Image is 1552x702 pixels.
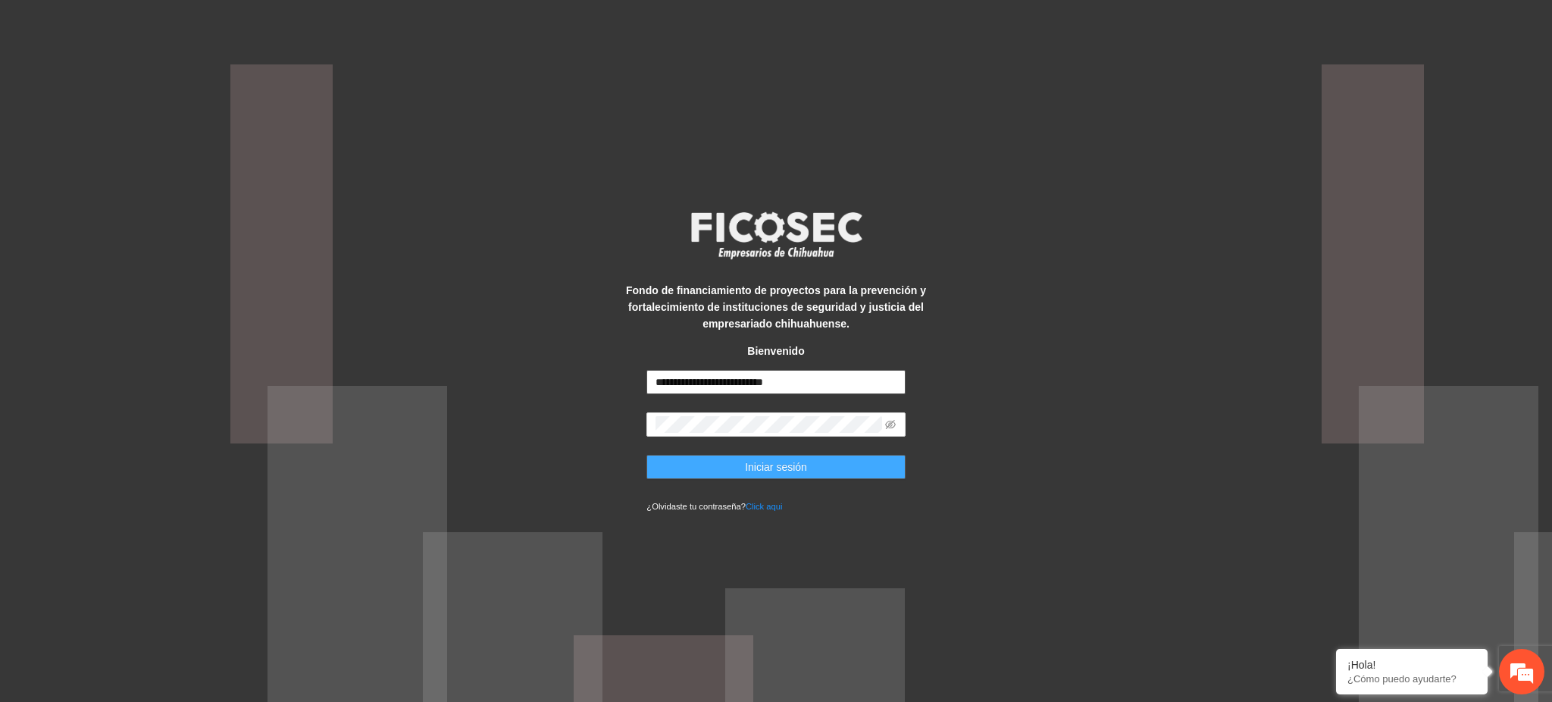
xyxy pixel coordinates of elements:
small: ¿Olvidaste tu contraseña? [646,502,782,511]
p: ¿Cómo puedo ayudarte? [1347,673,1476,685]
a: Click aqui [746,502,783,511]
button: Iniciar sesión [646,455,905,479]
strong: Fondo de financiamiento de proyectos para la prevención y fortalecimiento de instituciones de seg... [626,284,926,330]
div: ¡Hola! [1347,659,1476,671]
span: eye-invisible [885,419,896,430]
span: Iniciar sesión [745,459,807,475]
strong: Bienvenido [747,345,804,357]
img: logo [681,207,871,263]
